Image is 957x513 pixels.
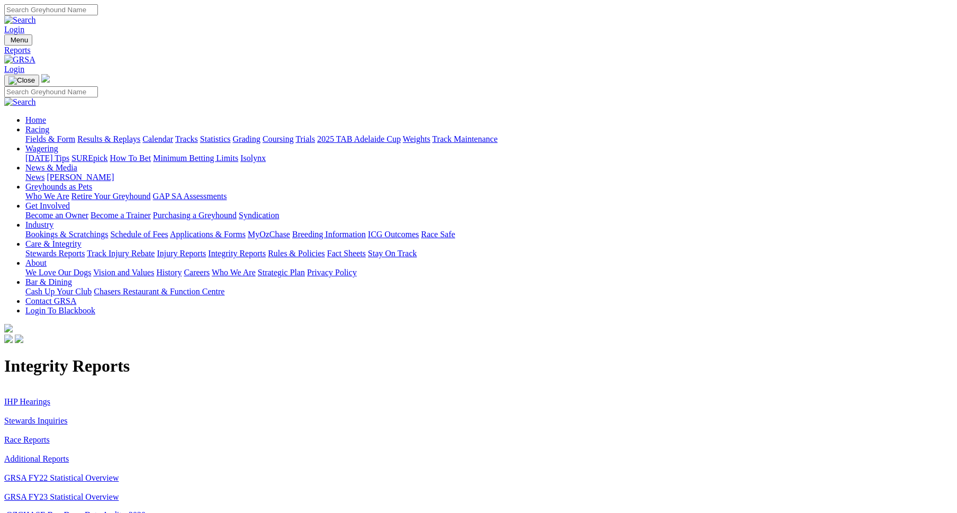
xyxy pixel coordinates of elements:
div: Get Involved [25,211,953,220]
a: Stewards Reports [25,249,85,258]
a: We Love Our Dogs [25,268,91,277]
h1: Integrity Reports [4,356,953,376]
a: Strategic Plan [258,268,305,277]
a: Trials [295,134,315,143]
a: Grading [233,134,260,143]
a: Track Maintenance [432,134,498,143]
a: Additional Reports [4,454,69,463]
a: Integrity Reports [208,249,266,258]
a: Coursing [263,134,294,143]
a: Greyhounds as Pets [25,182,92,191]
a: Care & Integrity [25,239,82,248]
a: Syndication [239,211,279,220]
a: Vision and Values [93,268,154,277]
a: News & Media [25,163,77,172]
a: Cash Up Your Club [25,287,92,296]
a: Who We Are [25,192,69,201]
a: Careers [184,268,210,277]
input: Search [4,86,98,97]
a: SUREpick [71,154,107,163]
a: Bar & Dining [25,277,72,286]
a: Purchasing a Greyhound [153,211,237,220]
a: Reports [4,46,953,55]
div: Racing [25,134,953,144]
a: How To Bet [110,154,151,163]
a: Privacy Policy [307,268,357,277]
a: MyOzChase [248,230,290,239]
div: Industry [25,230,953,239]
a: IHP Hearings [4,397,50,406]
a: Applications & Forms [170,230,246,239]
a: Bookings & Scratchings [25,230,108,239]
a: Breeding Information [292,230,366,239]
a: Get Involved [25,201,70,210]
div: About [25,268,953,277]
a: Chasers Restaurant & Function Centre [94,287,224,296]
a: [DATE] Tips [25,154,69,163]
a: Stay On Track [368,249,417,258]
a: Become a Trainer [91,211,151,220]
a: Weights [403,134,430,143]
a: Contact GRSA [25,296,76,305]
a: Isolynx [240,154,266,163]
a: GRSA FY23 Statistical Overview [4,492,119,501]
button: Toggle navigation [4,34,32,46]
img: logo-grsa-white.png [4,324,13,332]
img: Search [4,97,36,107]
a: Schedule of Fees [110,230,168,239]
a: Who We Are [212,268,256,277]
a: Fact Sheets [327,249,366,258]
a: GAP SA Assessments [153,192,227,201]
a: [PERSON_NAME] [47,173,114,182]
button: Toggle navigation [4,75,39,86]
a: Login To Blackbook [25,306,95,315]
span: Menu [11,36,28,44]
a: Track Injury Rebate [87,249,155,258]
a: History [156,268,182,277]
a: News [25,173,44,182]
a: Minimum Betting Limits [153,154,238,163]
a: Login [4,25,24,34]
a: Tracks [175,134,198,143]
a: Race Reports [4,435,50,444]
a: Home [25,115,46,124]
a: 2025 TAB Adelaide Cup [317,134,401,143]
a: About [25,258,47,267]
a: Industry [25,220,53,229]
div: News & Media [25,173,953,182]
a: Fields & Form [25,134,75,143]
div: Bar & Dining [25,287,953,296]
div: Greyhounds as Pets [25,192,953,201]
img: GRSA [4,55,35,65]
a: Statistics [200,134,231,143]
a: Results & Replays [77,134,140,143]
a: Stewards Inquiries [4,416,68,425]
img: logo-grsa-white.png [41,74,50,83]
img: Search [4,15,36,25]
a: Become an Owner [25,211,88,220]
a: Retire Your Greyhound [71,192,151,201]
a: ICG Outcomes [368,230,419,239]
a: Racing [25,125,49,134]
a: Rules & Policies [268,249,325,258]
a: Wagering [25,144,58,153]
img: twitter.svg [15,335,23,343]
input: Search [4,4,98,15]
a: GRSA FY22 Statistical Overview [4,473,119,482]
a: Login [4,65,24,74]
a: Calendar [142,134,173,143]
div: Care & Integrity [25,249,953,258]
a: Injury Reports [157,249,206,258]
img: facebook.svg [4,335,13,343]
img: Close [8,76,35,85]
a: Race Safe [421,230,455,239]
div: Wagering [25,154,953,163]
